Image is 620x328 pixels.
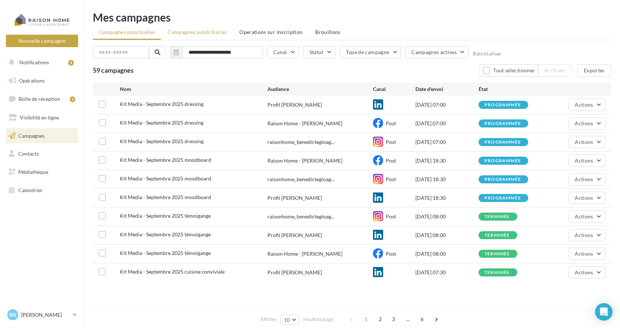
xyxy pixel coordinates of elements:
[484,159,521,163] div: programmée
[120,175,211,182] span: Kit Media - Septembre 2025 moodboard
[415,250,479,258] div: [DATE] 08:00
[411,49,457,55] span: Campagnes actives
[21,311,70,319] p: [PERSON_NAME]
[70,96,75,102] div: 3
[575,120,593,126] span: Actions
[415,85,479,93] div: Date d'envoi
[405,46,469,58] button: Campagnes actives
[4,91,80,107] a: Boîte de réception3
[386,213,396,220] span: Post
[19,77,45,84] span: Opérations
[9,311,16,319] span: Bn
[578,64,611,77] button: Exporter
[4,73,80,88] a: Opérations
[575,213,593,220] span: Actions
[267,213,334,220] span: raisonhome_benedictegloag...
[569,266,605,279] button: Actions
[303,316,334,323] span: résultats/page
[284,317,290,323] span: 10
[120,194,211,200] span: Kit Media - Septembre 2025 moodboard
[68,60,74,66] div: 1
[575,102,593,108] span: Actions
[267,269,322,276] div: Profil [PERSON_NAME]
[415,194,479,202] div: [DATE] 18:30
[361,313,372,325] span: 1
[575,195,593,201] span: Actions
[340,46,402,58] button: Type de campagne
[267,194,322,202] div: Profil [PERSON_NAME]
[93,66,134,74] span: 59 campagnes
[479,85,542,93] div: État
[402,313,414,325] span: ...
[316,29,341,35] span: Brouillons
[386,139,396,145] span: Post
[303,46,336,58] button: Statut
[415,157,479,164] div: [DATE] 18:30
[575,139,593,145] span: Actions
[484,270,510,275] div: terminée
[4,164,80,180] a: Médiathèque
[386,120,396,126] span: Post
[415,232,479,239] div: [DATE] 08:00
[267,138,334,146] span: raisonhome_benedictegloag...
[375,313,387,325] span: 2
[20,114,59,121] span: Visibilité en ligne
[416,313,428,325] span: 6
[93,12,611,23] div: Mes campagnes
[388,313,400,325] span: 3
[267,176,334,183] span: raisonhome_benedictegloag...
[569,192,605,204] button: Actions
[484,214,510,219] div: terminée
[4,110,80,125] a: Visibilité en ligne
[4,183,80,198] a: Calendrier
[415,269,479,276] div: [DATE] 07:30
[484,103,521,107] div: programmée
[569,117,605,130] button: Actions
[484,233,510,238] div: terminée
[120,85,268,93] div: Nom
[267,101,322,108] div: Profil [PERSON_NAME]
[415,176,479,183] div: [DATE] 18:30
[267,250,342,258] span: Raison Home - [PERSON_NAME]
[575,232,593,238] span: Actions
[6,35,78,47] button: Nouvelle campagne
[484,252,510,256] div: terminée
[480,64,538,77] button: Tout sélectionner
[19,96,60,102] span: Boîte de réception
[569,136,605,148] button: Actions
[6,308,78,322] a: Bn [PERSON_NAME]
[569,99,605,111] button: Actions
[538,64,572,77] button: Archiver
[267,85,373,93] div: Audience
[120,268,225,275] span: Kit Media - Septembre 2025 cuisine conviviale
[484,177,521,182] div: programmée
[120,119,204,126] span: Kit Media - Septembre 2025 dressing
[415,120,479,127] div: [DATE] 07:00
[4,55,77,70] button: Notifications 1
[168,29,227,35] span: Campagnes publicitaires
[267,157,342,164] span: Raison Home - [PERSON_NAME]
[18,132,45,138] span: Campagnes
[569,229,605,241] button: Actions
[281,315,299,325] button: 10
[4,146,80,161] a: Contacts
[18,187,43,193] span: Calendrier
[415,213,479,220] div: [DATE] 08:00
[267,46,299,58] button: Canal
[120,138,204,144] span: Kit Media - Septembre 2025 dressing
[18,169,48,175] span: Médiathèque
[120,157,211,163] span: Kit Media - Septembre 2025 moodboard
[595,303,613,321] div: Open Intercom Messenger
[569,248,605,260] button: Actions
[373,85,415,93] div: Canal
[260,316,277,323] span: Afficher
[575,176,593,182] span: Actions
[386,251,396,257] span: Post
[569,210,605,223] button: Actions
[267,232,322,239] div: Profil [PERSON_NAME]
[569,173,605,186] button: Actions
[120,101,204,107] span: Kit Media - Septembre 2025 dressing
[484,196,521,201] div: programmée
[386,157,396,164] span: Post
[18,150,39,157] span: Contacts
